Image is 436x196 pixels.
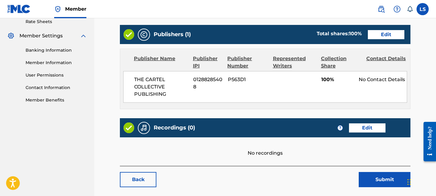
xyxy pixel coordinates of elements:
[228,76,269,83] span: P563D1
[349,31,362,36] span: 100 %
[407,6,413,12] div: Notifications
[407,173,411,191] div: Drag
[338,126,343,130] span: ?
[26,97,87,103] a: Member Benefits
[419,117,436,167] iframe: Resource Center
[120,137,410,157] div: No recordings
[26,19,87,25] a: Rate Sheets
[406,167,436,196] iframe: Chat Widget
[140,124,148,132] img: Recordings
[134,55,188,70] div: Publisher Name
[393,5,401,13] img: help
[227,55,268,70] div: Publisher Number
[80,32,87,40] img: expand
[7,5,31,13] img: MLC Logo
[359,172,410,187] button: Submit
[321,55,362,70] div: Collection Share
[26,72,87,78] a: User Permissions
[7,32,15,40] img: Member Settings
[349,123,385,132] a: Edit
[65,5,86,12] span: Member
[140,31,148,38] img: Publishers
[154,31,191,38] h5: Publishers (1)
[26,47,87,53] a: Banking Information
[273,55,316,70] div: Represented Writers
[391,3,403,15] div: Help
[417,3,429,15] div: User Menu
[124,122,134,133] img: Valid
[54,5,61,13] img: Top Rightsholder
[366,55,407,70] div: Contact Details
[19,32,63,40] span: Member Settings
[193,55,223,70] div: Publisher IPI
[359,76,407,83] div: No Contact Details
[317,30,362,37] div: Total shares:
[124,29,134,40] img: Valid
[368,30,404,39] a: Edit
[154,124,195,131] h5: Recordings (0)
[26,60,87,66] a: Member Information
[134,76,189,98] span: THE CARTEL COLLECTIVE PUBLISHING
[193,76,223,91] span: 01288285408
[120,172,156,187] a: Back
[375,3,387,15] a: Public Search
[321,76,354,83] span: 100%
[378,5,385,13] img: search
[26,84,87,91] a: Contact Information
